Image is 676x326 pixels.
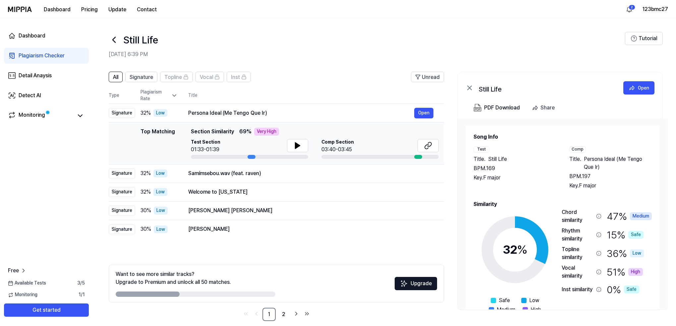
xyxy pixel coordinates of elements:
div: Still Life [479,84,611,92]
span: 32 % [141,169,151,177]
button: Vocal [196,72,224,82]
span: Title . [569,155,581,171]
span: 3 / 5 [77,280,85,287]
div: Samímsebou.wav (feat. raven) [188,169,433,177]
a: SparklesUpgrade [395,283,437,289]
span: Safe [499,296,510,304]
a: 1 [262,308,276,321]
div: Low [153,109,167,117]
div: BPM. 197 [569,172,652,180]
div: Welcome to [US_STATE] [188,188,433,196]
a: Detect AI [4,88,89,103]
a: Go to last page [302,309,311,318]
h1: Still Life [123,33,158,47]
span: Persona Ideal (Me Tengo Que Ir) [584,155,652,171]
div: Key. F major [474,174,556,182]
button: Inst [227,72,251,82]
a: 2 [277,308,290,321]
img: 알림 [625,5,633,13]
div: Want to see more similar tracks? Upgrade to Premium and unlock all 50 matches. [116,270,231,286]
span: Still Life [488,155,507,163]
a: Dashboard [4,28,89,44]
button: PDF Download [472,101,521,114]
div: Share [540,103,555,112]
span: 32 % [141,188,151,196]
button: Contact [132,3,162,16]
span: 30 % [141,225,151,233]
span: All [113,73,118,81]
div: Chord similarity [562,208,593,224]
a: Open [414,108,433,118]
div: Comp [569,146,586,153]
div: Plagiarism Checker [19,52,65,60]
a: Go to first page [241,309,251,318]
button: All [109,72,123,82]
span: 1 / 1 [79,292,85,298]
span: Unread [422,73,440,81]
div: Signature [109,108,135,118]
nav: pagination [109,308,444,321]
div: Open [638,84,649,92]
button: Unread [411,72,444,82]
div: 15 % [607,227,644,243]
a: Monitoring [8,111,73,120]
a: Free [8,267,27,275]
div: High [628,268,643,276]
span: Medium [497,306,515,314]
span: 69 % [239,128,252,136]
div: [PERSON_NAME] [188,225,433,233]
img: Sparkles [400,280,408,288]
div: Vocal similarity [562,264,593,280]
div: Very High [254,128,279,136]
div: 2 [629,5,635,10]
span: Topline [164,73,182,81]
span: 32 % [141,109,151,117]
div: Monitoring [19,111,45,120]
span: Test Section [191,139,220,146]
a: Pricing [76,3,103,16]
button: Upgrade [395,277,437,290]
button: Open [623,81,654,95]
div: Inst similarity [562,286,593,293]
a: Detail Anaysis [4,68,89,84]
span: Available Tests [8,280,46,287]
div: 36 % [607,245,644,261]
div: Key. F major [569,182,652,190]
div: Test [474,146,489,153]
button: Dashboard [38,3,76,16]
span: % [517,242,528,257]
img: PDF Download [474,104,481,112]
img: logo [8,7,32,12]
div: 32 [503,241,528,259]
a: Go to next page [292,309,301,318]
div: Topline similarity [562,245,593,261]
div: 51 % [607,264,643,280]
div: Medium [630,212,652,220]
div: Signature [109,168,135,178]
a: Update [103,0,132,19]
button: Update [103,3,132,16]
span: Low [529,296,539,304]
th: Title [188,88,444,103]
h2: [DATE] 6:39 PM [109,50,625,58]
button: 알림2 [624,4,635,15]
button: Get started [4,303,89,317]
div: 01:33-01:39 [191,146,220,154]
a: Go to previous page [252,309,261,318]
div: Low [154,226,168,233]
div: 0 % [607,283,639,296]
div: 47 % [607,208,652,224]
a: Song InfoTestTitle.Still LifeBPM.169Key.F majorCompTitle.Persona Ideal (Me Tengo Que Ir)BPM.197Ke... [458,118,668,309]
span: Monitoring [8,292,37,298]
div: Safe [624,286,639,293]
a: Plagiarism Checker [4,48,89,64]
div: Low [154,207,168,215]
div: Rhythm similarity [562,227,593,243]
span: 30 % [141,207,151,215]
span: Inst [231,73,240,81]
div: Detect AI [19,92,41,99]
div: Safe [628,231,644,239]
div: Plagiarism Rate [141,89,178,102]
